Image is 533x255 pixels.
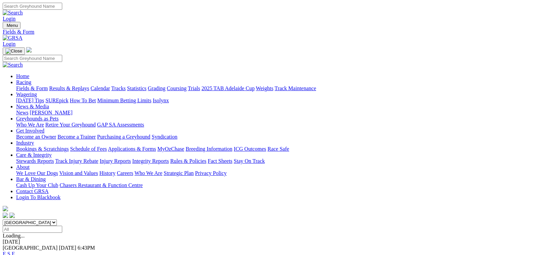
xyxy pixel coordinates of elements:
span: [DATE] [59,245,76,251]
a: Become an Owner [16,134,56,140]
a: Track Injury Rebate [55,158,98,164]
a: Stay On Track [234,158,265,164]
a: Results & Replays [49,85,89,91]
a: SUREpick [45,98,68,103]
input: Select date [3,226,62,233]
div: Care & Integrity [16,158,530,164]
a: Who We Are [16,122,44,128]
div: Industry [16,146,530,152]
div: Get Involved [16,134,530,140]
img: GRSA [3,35,23,41]
div: Bar & Dining [16,182,530,188]
a: Vision and Values [59,170,98,176]
img: twitter.svg [9,213,15,218]
input: Search [3,55,62,62]
a: Trials [188,85,200,91]
a: Bar & Dining [16,176,46,182]
button: Toggle navigation [3,47,25,55]
a: Fact Sheets [208,158,232,164]
a: Get Involved [16,128,44,134]
span: 6:43PM [78,245,95,251]
a: News [16,110,28,115]
a: About [16,164,30,170]
a: [DATE] Tips [16,98,44,103]
a: Breeding Information [186,146,232,152]
a: Purchasing a Greyhound [97,134,150,140]
span: [GEOGRAPHIC_DATA] [3,245,58,251]
a: Statistics [127,85,147,91]
a: Wagering [16,92,37,97]
a: MyOzChase [157,146,184,152]
a: Weights [256,85,273,91]
a: Login [3,41,15,47]
a: Coursing [167,85,187,91]
a: Isolynx [153,98,169,103]
img: facebook.svg [3,213,8,218]
a: Who We Are [135,170,162,176]
a: Greyhounds as Pets [16,116,59,121]
a: Racing [16,79,31,85]
a: Industry [16,140,34,146]
a: Login [3,16,15,22]
a: Privacy Policy [195,170,227,176]
a: Stewards Reports [16,158,54,164]
div: About [16,170,530,176]
div: News & Media [16,110,530,116]
a: Applications & Forms [108,146,156,152]
a: Bookings & Scratchings [16,146,69,152]
a: Track Maintenance [275,85,316,91]
span: Menu [7,23,18,28]
a: ICG Outcomes [234,146,266,152]
a: Grading [148,85,165,91]
div: Wagering [16,98,530,104]
button: Toggle navigation [3,22,21,29]
img: Search [3,10,23,16]
a: Chasers Restaurant & Function Centre [60,182,143,188]
img: Search [3,62,23,68]
div: [DATE] [3,239,530,245]
a: Tracks [111,85,126,91]
div: Greyhounds as Pets [16,122,530,128]
a: Home [16,73,29,79]
a: GAP SA Assessments [97,122,144,128]
a: [PERSON_NAME] [30,110,72,115]
a: Cash Up Your Club [16,182,58,188]
img: logo-grsa-white.png [26,47,32,52]
span: Loading... [3,233,25,239]
img: Close [5,48,22,54]
a: How To Bet [70,98,96,103]
a: Syndication [152,134,177,140]
div: Racing [16,85,530,92]
a: Become a Trainer [58,134,96,140]
a: Rules & Policies [170,158,206,164]
img: logo-grsa-white.png [3,206,8,211]
a: Fields & Form [16,85,48,91]
a: Race Safe [267,146,289,152]
a: 2025 TAB Adelaide Cup [201,85,255,91]
a: Care & Integrity [16,152,52,158]
a: Integrity Reports [132,158,169,164]
a: History [99,170,115,176]
a: Injury Reports [100,158,131,164]
a: News & Media [16,104,49,109]
a: We Love Our Dogs [16,170,58,176]
a: Login To Blackbook [16,194,61,200]
a: Retire Your Greyhound [45,122,96,128]
a: Careers [117,170,133,176]
a: Schedule of Fees [70,146,107,152]
a: Minimum Betting Limits [97,98,151,103]
a: Fields & Form [3,29,530,35]
a: Strategic Plan [164,170,194,176]
a: Calendar [90,85,110,91]
a: Contact GRSA [16,188,48,194]
input: Search [3,3,62,10]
